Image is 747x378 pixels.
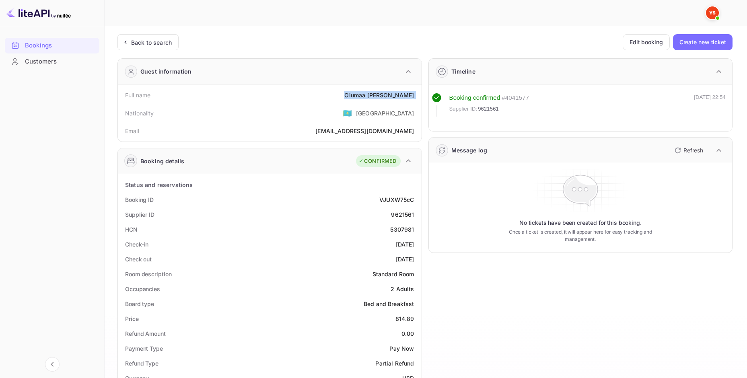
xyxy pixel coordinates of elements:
div: Price [125,314,139,323]
button: Refresh [670,144,706,157]
div: Bed and Breakfast [364,300,414,308]
div: Pay Now [389,344,414,353]
div: Oiumaa [PERSON_NAME] [344,91,414,99]
div: [DATE] [396,240,414,249]
span: 9621561 [478,105,499,113]
div: Refund Type [125,359,158,368]
img: LiteAPI logo [6,6,71,19]
div: Standard Room [372,270,414,278]
div: Supplier ID [125,210,154,219]
div: Nationality [125,109,154,117]
p: Refresh [683,146,703,154]
div: Refund Amount [125,329,166,338]
div: Check out [125,255,152,263]
div: Booking details [140,157,184,165]
div: Payment Type [125,344,163,353]
div: 5307981 [390,225,414,234]
p: Once a ticket is created, it will appear here for easy tracking and management. [499,228,662,243]
div: 9621561 [391,210,414,219]
div: [GEOGRAPHIC_DATA] [356,109,414,117]
span: Supplier ID: [449,105,477,113]
div: 814.89 [395,314,414,323]
div: [DATE] 22:54 [694,93,726,117]
p: No tickets have been created for this booking. [519,219,642,227]
a: Customers [5,54,99,69]
span: United States [343,106,352,120]
div: HCN [125,225,138,234]
button: Edit booking [623,34,670,50]
div: Status and reservations [125,181,193,189]
div: Email [125,127,139,135]
div: Guest information [140,67,192,76]
div: Room description [125,270,171,278]
div: [EMAIL_ADDRESS][DOMAIN_NAME] [315,127,414,135]
div: Message log [451,146,488,154]
div: Partial Refund [375,359,414,368]
div: Booking ID [125,195,154,204]
div: Customers [25,57,95,66]
div: Occupancies [125,285,160,293]
div: Check-in [125,240,148,249]
img: Yandex Support [706,6,719,19]
div: # 4041577 [502,93,529,103]
button: Create new ticket [673,34,733,50]
div: Booking confirmed [449,93,500,103]
div: 0.00 [401,329,414,338]
a: Bookings [5,38,99,53]
div: 2 Adults [391,285,414,293]
div: [DATE] [396,255,414,263]
div: VJUXW75cC [379,195,414,204]
div: Full name [125,91,150,99]
div: Customers [5,54,99,70]
div: Back to search [131,38,172,47]
div: Board type [125,300,154,308]
div: Bookings [25,41,95,50]
button: Collapse navigation [45,357,60,372]
div: Timeline [451,67,475,76]
div: CONFIRMED [358,157,396,165]
div: Bookings [5,38,99,53]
